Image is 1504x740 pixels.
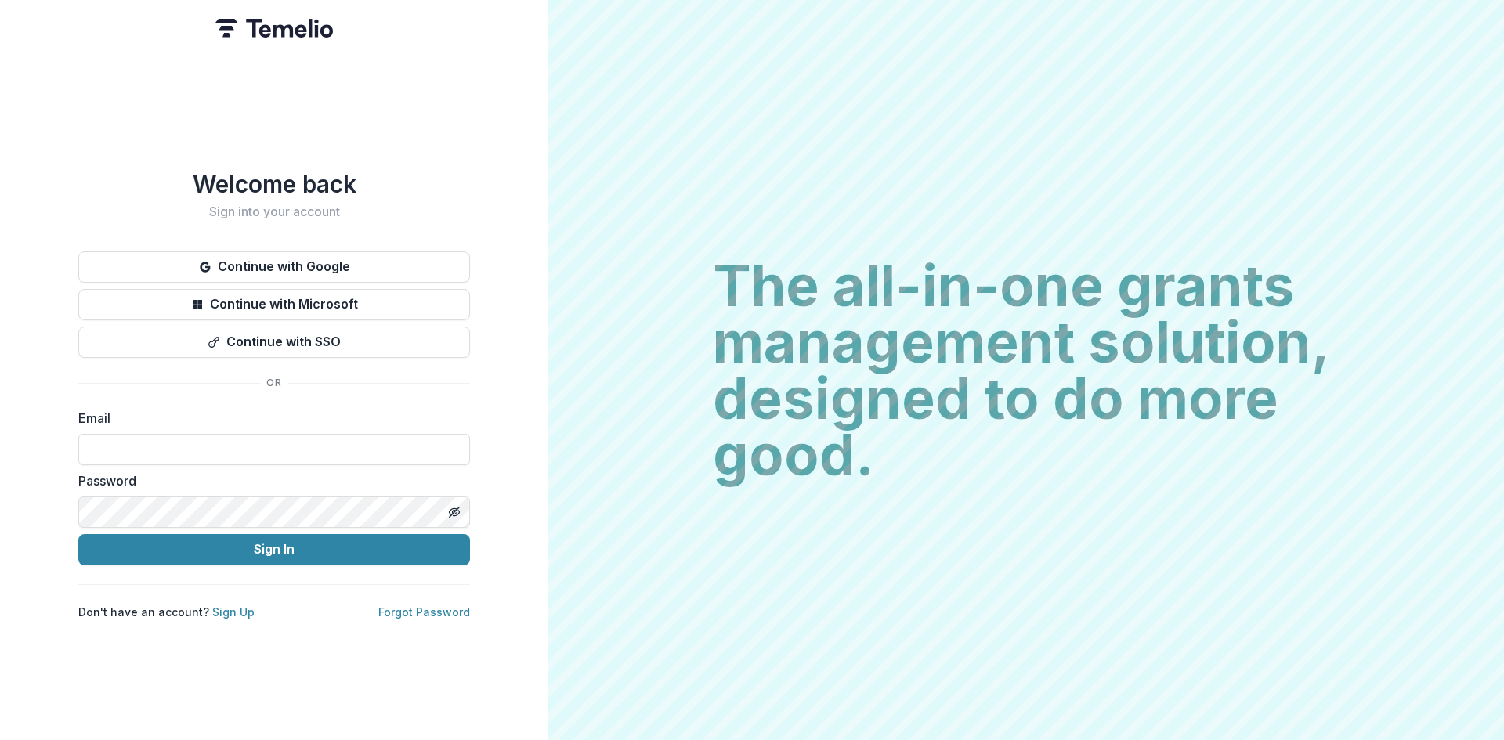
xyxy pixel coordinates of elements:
button: Toggle password visibility [442,500,467,525]
button: Continue with Google [78,251,470,283]
h2: Sign into your account [78,204,470,219]
a: Sign Up [212,605,255,619]
button: Continue with SSO [78,327,470,358]
label: Email [78,409,461,428]
button: Continue with Microsoft [78,289,470,320]
a: Forgot Password [378,605,470,619]
p: Don't have an account? [78,604,255,620]
label: Password [78,471,461,490]
button: Sign In [78,534,470,565]
img: Temelio [215,19,333,38]
h1: Welcome back [78,170,470,198]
